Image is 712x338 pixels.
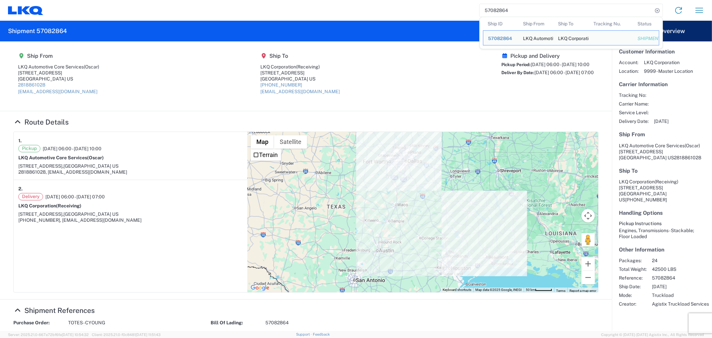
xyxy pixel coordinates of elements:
span: 50 km [526,288,535,292]
span: Agistix Truckload Services [652,301,709,307]
span: 57082864 [265,320,289,326]
a: Report a map error [569,289,596,293]
span: [DATE] 11:51:43 [136,333,161,337]
span: LKQ Corporation [STREET_ADDRESS] [619,179,678,190]
th: Ship From [518,17,554,30]
strong: Purchase Order: [13,320,63,326]
address: [GEOGRAPHIC_DATA] US [619,143,705,161]
div: LKQ Corporation [261,64,340,70]
span: LKQ Automotive Core Services [619,143,685,148]
input: Shipment, tracking or reference number [480,4,653,17]
span: [DATE] 06:00 - [DATE] 07:00 [534,70,594,75]
div: LKQ Corporation [558,31,584,45]
span: Deliver By Date: [501,70,534,75]
h5: Pickup and Delivery [501,53,594,59]
strong: LKQ Corporation [18,203,81,208]
a: Terms [556,289,565,293]
h5: Customer Information [619,48,705,55]
span: LKQ Corporation [644,59,693,65]
span: [STREET_ADDRESS], [18,163,63,169]
span: Location: [619,68,639,74]
span: Delivery Date: [619,118,649,124]
h5: Ship To [619,168,705,174]
h5: Other Information [619,246,705,253]
span: Carrier Name: [619,101,649,107]
div: LKQ Automotive Core Services [523,31,549,45]
h6: Pickup Instructions [619,221,705,226]
h5: Ship From [18,53,99,59]
a: [PHONE_NUMBER] [261,82,302,88]
span: [DATE] 06:00 - [DATE] 10:00 [43,146,101,152]
span: [GEOGRAPHIC_DATA] US [63,163,118,169]
span: Truckload [652,292,709,298]
span: Ship Date: [619,284,647,290]
th: Ship ID [483,17,518,30]
span: [DATE] [654,118,669,124]
button: Map camera controls [581,209,595,222]
button: Drag Pegman onto the map to open Street View [581,233,595,246]
div: [GEOGRAPHIC_DATA] US [261,76,340,82]
span: (Receiving) [655,179,678,184]
span: [DATE] 10:54:32 [62,333,89,337]
span: Copyright © [DATE]-[DATE] Agistix Inc., All Rights Reserved [601,332,704,338]
div: LKQ Automotive Core Services [18,64,99,70]
span: 42500 LBS [652,266,709,272]
span: Pickup [18,145,40,152]
span: Service Level: [619,110,649,116]
button: Zoom in [581,257,595,271]
h5: Handling Options [619,210,705,216]
span: 9999 - Master Location [644,68,693,74]
div: 2818861028, [EMAIL_ADDRESS][DOMAIN_NAME] [18,169,243,175]
th: Status [633,17,659,30]
a: 2818861028 [18,82,45,88]
button: Zoom out [581,271,595,284]
span: 57082864 [488,36,512,41]
span: Delivery [18,193,43,200]
span: Reference: [619,275,647,281]
span: 2818861028 [674,155,701,160]
div: 57082864 [488,35,514,41]
a: Support [296,332,313,336]
strong: 1. [18,137,22,145]
span: Server: 2025.21.0-667a72bf6fa [8,333,89,337]
strong: LKQ Automotive Core Services [18,155,104,160]
div: [GEOGRAPHIC_DATA] US [18,76,99,82]
span: (Oscar) [87,155,104,160]
button: Keyboard shortcuts [443,288,471,292]
img: Google [249,284,271,292]
h5: Ship To [261,53,340,59]
span: Pickup Period: [501,62,531,67]
address: [GEOGRAPHIC_DATA] US [619,179,705,203]
span: [STREET_ADDRESS], [18,211,63,217]
a: Open this area in Google Maps (opens a new window) [249,284,271,292]
span: (Receiving) [56,203,81,208]
span: [GEOGRAPHIC_DATA] US [63,211,118,217]
div: [PHONE_NUMBER], [EMAIL_ADDRESS][DOMAIN_NAME] [18,217,243,223]
span: Tracking No: [619,92,649,98]
span: Mode: [619,292,647,298]
span: Map data ©2025 Google, INEGI [475,288,522,292]
h5: Carrier Information [619,81,705,88]
th: Tracking Nu. [589,17,633,30]
span: [DATE] [652,284,709,290]
span: 57082864 [652,275,709,281]
th: Ship To [553,17,589,30]
div: Engines, Transmissions - Stackable; Floor Loaded [619,227,705,239]
ul: Show street map [251,149,281,161]
span: [STREET_ADDRESS] [619,149,663,154]
div: [STREET_ADDRESS] [18,70,99,76]
a: [EMAIL_ADDRESS][DOMAIN_NAME] [261,89,340,94]
span: [DATE] 06:00 - [DATE] 07:00 [45,194,105,200]
h5: Ship From [619,131,705,138]
a: [EMAIL_ADDRESS][DOMAIN_NAME] [18,89,97,94]
strong: Bill Of Lading: [211,320,261,326]
table: Search Results [483,17,663,49]
a: Hide Details [13,118,69,126]
button: Show satellite imagery [274,135,307,149]
a: Feedback [313,332,330,336]
button: Map Scale: 50 km per 47 pixels [524,288,554,292]
button: Show street map [251,135,274,149]
span: (Receiving) [296,64,320,69]
span: TOTES - CYOUNG [68,320,105,326]
div: [STREET_ADDRESS] [261,70,340,76]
